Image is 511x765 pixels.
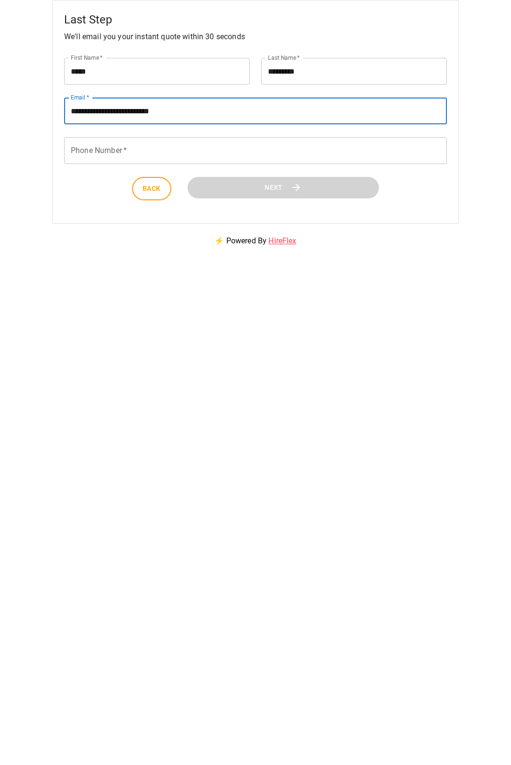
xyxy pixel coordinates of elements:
label: Email [71,93,89,101]
label: First Name [71,54,103,62]
a: HireFlex [268,236,296,245]
p: We'll email you your instant quote within 30 seconds [64,31,447,43]
label: Last Name [268,54,300,62]
span: Next [265,182,283,194]
h5: Last Step [64,12,447,27]
span: Back [143,183,161,195]
button: Back [132,177,171,200]
button: Next [188,177,379,198]
p: ⚡ Powered By [203,224,308,258]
